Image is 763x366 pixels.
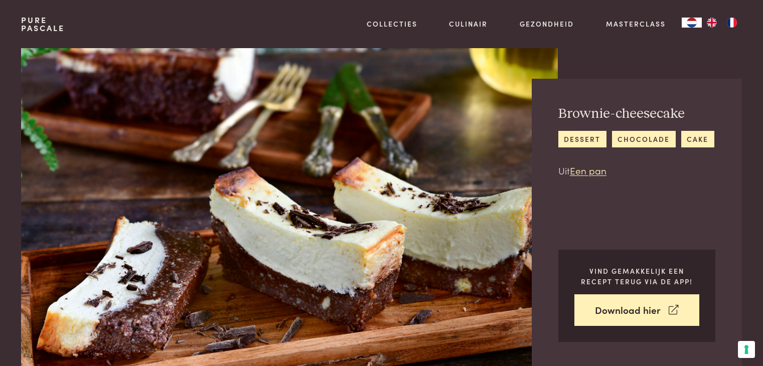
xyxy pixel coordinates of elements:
div: Language [682,18,702,28]
p: Vind gemakkelijk een recept terug via de app! [574,266,699,286]
aside: Language selected: Nederlands [682,18,742,28]
a: Download hier [574,294,699,326]
a: Een pan [570,163,606,177]
a: Collecties [367,19,417,29]
a: Gezondheid [520,19,574,29]
a: Masterclass [606,19,666,29]
button: Uw voorkeuren voor toestemming voor trackingtechnologieën [738,341,755,358]
a: FR [722,18,742,28]
a: Culinair [449,19,488,29]
h2: Brownie-cheesecake [558,105,714,123]
a: dessert [558,131,606,147]
a: cake [681,131,714,147]
a: EN [702,18,722,28]
a: NL [682,18,702,28]
a: PurePascale [21,16,65,32]
p: Uit [558,163,714,178]
ul: Language list [702,18,742,28]
a: chocolade [612,131,676,147]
